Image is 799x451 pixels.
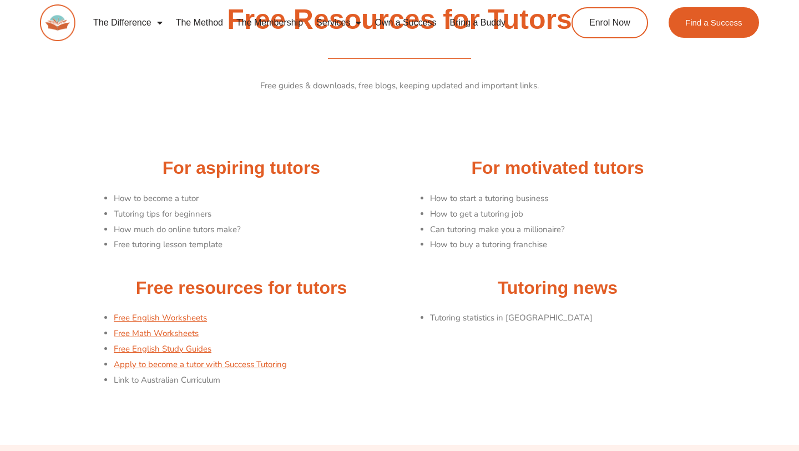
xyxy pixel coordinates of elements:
[405,157,710,180] h2: For motivated tutors
[89,277,394,300] h2: Free resources for tutors
[669,7,759,38] a: Find a Success
[114,373,394,388] li: Link to Australian Curriculum
[89,78,710,94] p: Free guides & downloads, free blogs, keeping updated and important links.
[114,328,199,339] a: Free Math Worksheets
[430,191,710,207] li: How to start a tutoring business
[169,10,230,36] a: The Method
[685,18,742,27] span: Find a Success
[310,10,368,36] a: Services
[89,157,394,180] h2: For aspiring tutors
[114,207,394,222] li: Tutoring tips for beginners
[368,10,443,36] a: Own a Success
[430,237,710,253] li: How to buy a tutoring franchise
[87,10,530,36] nav: Menu
[114,343,211,354] a: Free English Study Guides
[114,237,394,253] li: Free tutoring lesson template
[114,191,394,207] li: How to become a tutor
[430,207,710,222] li: How to get a tutoring job
[589,18,630,27] span: Enrol Now
[430,222,710,238] li: Can tutoring make you a millionaire?
[430,310,710,326] li: Tutoring statistics in [GEOGRAPHIC_DATA]
[114,312,207,323] a: Free English Worksheets
[230,10,310,36] a: The Membership
[443,10,513,36] a: Bring a Buddy
[114,359,287,370] a: Apply to become a tutor with Success Tutoring
[87,10,169,36] a: The Difference
[405,277,710,300] h2: Tutoring news
[572,7,648,38] a: Enrol Now
[114,222,394,238] li: How much do online tutors make?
